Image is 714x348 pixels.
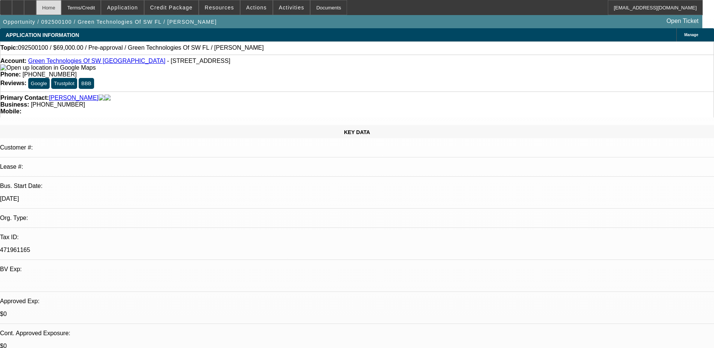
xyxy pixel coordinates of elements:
[273,0,310,15] button: Activities
[107,5,138,11] span: Application
[6,32,79,38] span: APPLICATION INFORMATION
[167,58,230,64] span: - [STREET_ADDRESS]
[0,64,96,71] a: View Google Maps
[3,19,217,25] span: Opportunity / 092500100 / Green Technologies Of SW FL / [PERSON_NAME]
[145,0,198,15] button: Credit Package
[664,15,702,27] a: Open Ticket
[150,5,193,11] span: Credit Package
[344,129,370,135] span: KEY DATA
[23,71,77,78] span: [PHONE_NUMBER]
[28,58,166,64] a: Green Technologies Of SW [GEOGRAPHIC_DATA]
[205,5,234,11] span: Resources
[0,80,26,86] strong: Reviews:
[79,78,94,89] button: BBB
[0,95,49,101] strong: Primary Contact:
[18,44,264,51] span: 092500100 / $69,000.00 / Pre-approval / Green Technologies Of SW FL / [PERSON_NAME]
[0,71,21,78] strong: Phone:
[0,44,18,51] strong: Topic:
[28,78,50,89] button: Google
[31,101,85,108] span: [PHONE_NUMBER]
[49,95,99,101] a: [PERSON_NAME]
[0,58,26,64] strong: Account:
[279,5,304,11] span: Activities
[105,95,111,101] img: linkedin-icon.png
[101,0,143,15] button: Application
[199,0,240,15] button: Resources
[51,78,77,89] button: Trustpilot
[246,5,267,11] span: Actions
[241,0,273,15] button: Actions
[0,64,96,71] img: Open up location in Google Maps
[0,108,21,114] strong: Mobile:
[0,101,29,108] strong: Business:
[684,33,698,37] span: Manage
[99,95,105,101] img: facebook-icon.png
